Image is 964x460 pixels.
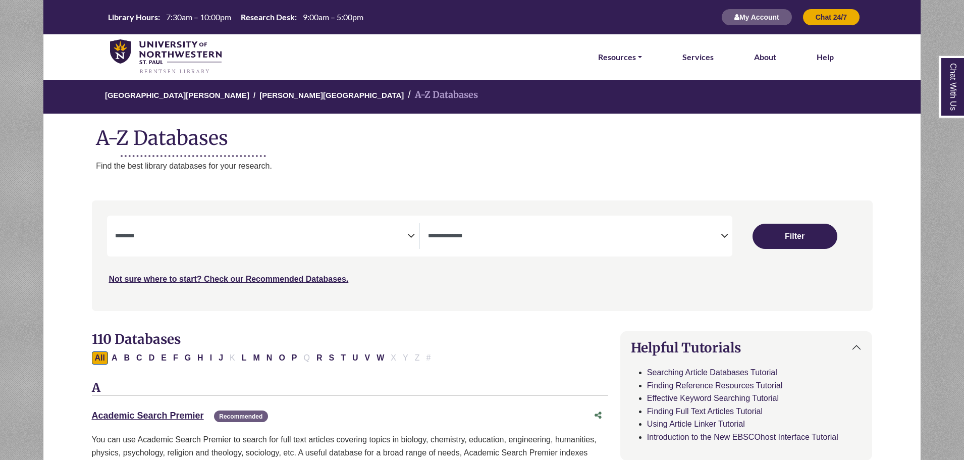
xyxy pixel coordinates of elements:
a: Services [682,50,714,64]
button: Filter Results L [239,351,250,365]
li: A-Z Databases [404,88,478,103]
a: Finding Full Text Articles Tutorial [647,407,763,416]
span: 110 Databases [92,331,181,347]
a: Chat 24/7 [802,13,860,21]
button: Filter Results M [250,351,262,365]
button: Filter Results E [158,351,170,365]
h3: A [92,381,608,396]
button: Filter Results P [289,351,300,365]
textarea: Search [115,233,408,241]
p: Find the best library databases for your research. [96,160,921,173]
a: My Account [721,13,792,21]
button: Filter Results U [349,351,361,365]
button: Filter Results N [263,351,276,365]
img: library_home [110,39,222,75]
button: All [92,351,108,365]
a: Help [817,50,834,64]
button: Submit for Search Results [753,224,837,249]
a: Searching Article Databases Tutorial [647,368,777,377]
nav: breadcrumb [43,79,921,114]
button: Filter Results B [121,351,133,365]
button: Filter Results F [170,351,181,365]
button: Filter Results I [207,351,215,365]
button: Filter Results J [216,351,226,365]
a: Not sure where to start? Check our Recommended Databases. [109,275,349,283]
button: Filter Results V [362,351,373,365]
a: Introduction to the New EBSCOhost Interface Tutorial [647,433,838,441]
span: 7:30am – 10:00pm [166,12,231,22]
a: Academic Search Premier [92,411,204,421]
th: Research Desk: [237,12,297,22]
button: Helpful Tutorials [621,332,872,364]
button: Filter Results C [133,351,145,365]
span: 9:00am – 5:00pm [303,12,363,22]
button: Filter Results O [276,351,288,365]
span: Recommended [214,411,267,422]
button: Filter Results A [109,351,121,365]
button: My Account [721,9,792,26]
button: Filter Results H [194,351,206,365]
button: Filter Results D [146,351,158,365]
a: Finding Reference Resources Tutorial [647,381,783,390]
div: Alpha-list to filter by first letter of database name [92,353,435,362]
button: Filter Results R [313,351,326,365]
table: Hours Today [104,12,367,21]
a: Using Article Linker Tutorial [647,420,745,428]
button: Chat 24/7 [802,9,860,26]
a: Resources [598,50,642,64]
th: Library Hours: [104,12,160,22]
textarea: Search [428,233,721,241]
button: Filter Results T [338,351,349,365]
button: Share this database [588,406,608,425]
nav: Search filters [92,200,873,311]
a: Hours Today [104,12,367,23]
button: Filter Results W [373,351,387,365]
button: Filter Results S [326,351,338,365]
button: Filter Results G [182,351,194,365]
a: About [754,50,776,64]
a: [PERSON_NAME][GEOGRAPHIC_DATA] [259,89,404,99]
a: Effective Keyword Searching Tutorial [647,394,779,402]
h1: A-Z Databases [43,119,921,149]
a: [GEOGRAPHIC_DATA][PERSON_NAME] [105,89,249,99]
